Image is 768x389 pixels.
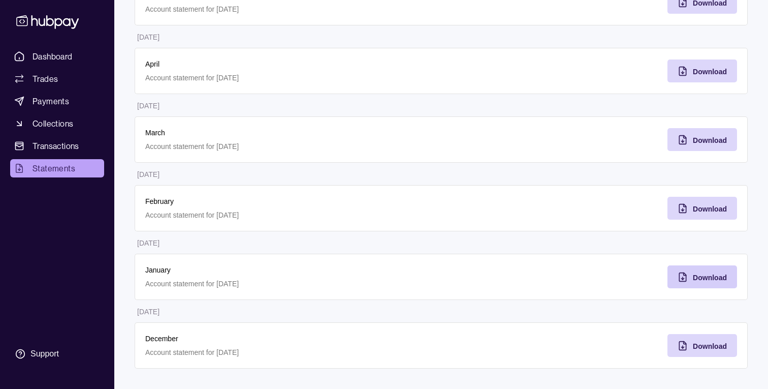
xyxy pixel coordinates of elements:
[33,73,58,85] span: Trades
[33,117,73,130] span: Collections
[33,50,73,63] span: Dashboard
[145,4,431,15] p: Account statement for [DATE]
[10,137,104,155] a: Transactions
[145,196,431,207] p: February
[145,333,431,344] p: December
[145,58,431,70] p: April
[10,343,104,365] a: Support
[10,92,104,110] a: Payments
[33,95,69,107] span: Payments
[10,47,104,66] a: Dashboard
[137,239,159,247] p: [DATE]
[667,128,737,151] button: Download
[693,136,727,144] span: Download
[145,127,431,138] p: March
[693,205,727,213] span: Download
[693,68,727,76] span: Download
[145,141,431,152] p: Account statement for [DATE]
[33,162,75,174] span: Statements
[33,140,79,152] span: Transactions
[137,170,159,178] p: [DATE]
[145,264,431,276] p: January
[693,342,727,350] span: Download
[667,59,737,82] button: Download
[137,308,159,316] p: [DATE]
[10,114,104,133] a: Collections
[667,334,737,357] button: Download
[145,278,431,289] p: Account statement for [DATE]
[137,102,159,110] p: [DATE]
[145,210,431,221] p: Account statement for [DATE]
[137,33,159,41] p: [DATE]
[693,274,727,282] span: Download
[10,70,104,88] a: Trades
[10,159,104,177] a: Statements
[667,265,737,288] button: Download
[667,197,737,220] button: Download
[145,347,431,358] p: Account statement for [DATE]
[30,348,59,360] div: Support
[145,72,431,83] p: Account statement for [DATE]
